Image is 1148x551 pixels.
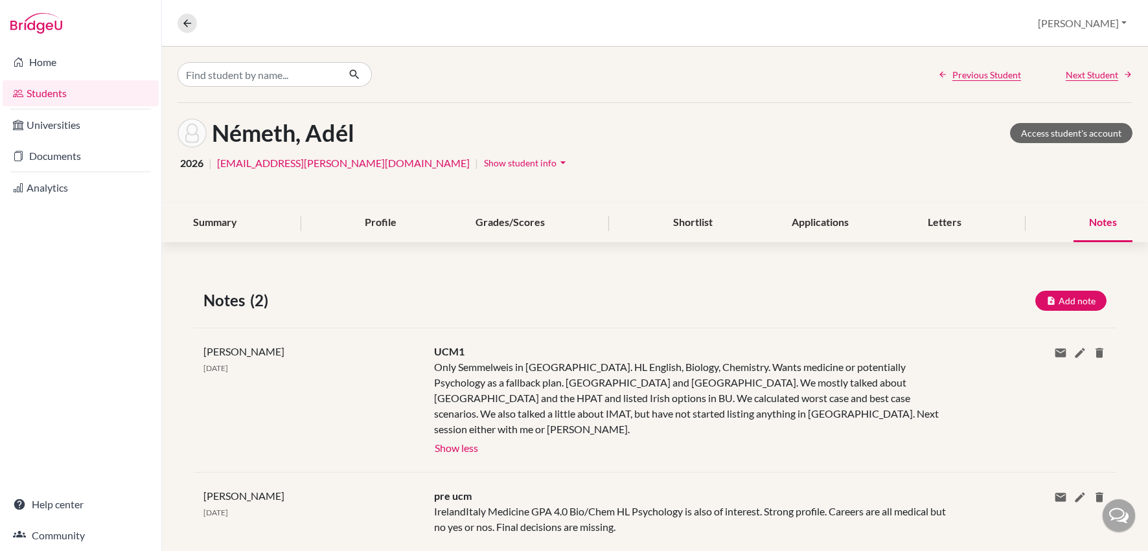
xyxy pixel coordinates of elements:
[434,359,953,437] div: Only Semmelweis in [GEOGRAPHIC_DATA]. HL English, Biology, Chemistry. Wants medicine or potential...
[250,289,273,312] span: (2)
[434,489,472,502] span: pre ucm
[3,143,159,169] a: Documents
[203,289,250,312] span: Notes
[1066,68,1132,82] a: Next Student
[349,204,412,242] div: Profile
[3,491,159,517] a: Help center
[483,153,570,173] button: Show student infoarrow_drop_down
[212,119,354,147] h1: Németh, Adél
[3,49,159,75] a: Home
[203,508,228,517] span: [DATE]
[1035,291,1107,311] button: Add note
[1010,123,1132,143] a: Access student's account
[10,13,62,34] img: Bridge-U
[178,62,338,87] input: Find student by name...
[203,345,284,357] span: [PERSON_NAME]
[658,204,728,242] div: Shortlist
[434,345,465,357] span: UCM1
[178,118,207,148] img: Adél Németh's avatar
[460,204,560,242] div: Grades/Scores
[3,80,159,106] a: Students
[952,68,1021,82] span: Previous Student
[203,363,228,373] span: [DATE]
[938,68,1021,82] a: Previous Student
[180,155,203,171] span: 2026
[557,156,569,169] i: arrow_drop_down
[217,155,470,171] a: [EMAIL_ADDRESS][PERSON_NAME][DOMAIN_NAME]
[1066,68,1118,82] span: Next Student
[1073,204,1132,242] div: Notes
[3,112,159,138] a: Universities
[3,523,159,548] a: Community
[776,204,864,242] div: Applications
[178,204,253,242] div: Summary
[203,489,284,502] span: [PERSON_NAME]
[424,488,963,535] div: IrelandItaly Medicine GPA 4.0 Bio/Chem HL Psychology is also of interest. Strong profile. Careers...
[484,157,557,168] span: Show student info
[912,204,977,242] div: Letters
[209,155,212,171] span: |
[434,437,479,456] button: Show less
[3,175,159,201] a: Analytics
[475,155,478,171] span: |
[1032,11,1132,36] button: [PERSON_NAME]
